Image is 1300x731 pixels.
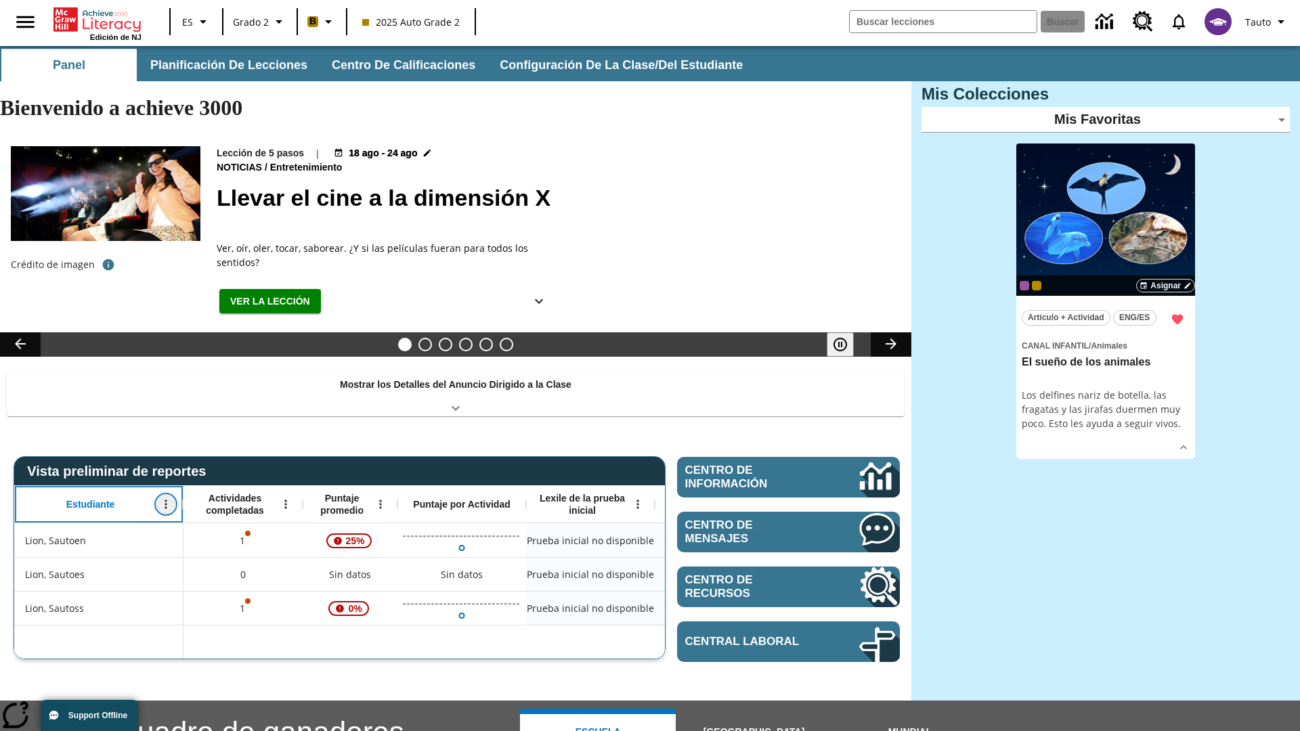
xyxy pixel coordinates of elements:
h3: Mis Colecciones [922,85,1290,104]
img: avatar image [1205,8,1232,35]
span: Noticias [217,160,265,175]
p: 1 [238,533,248,548]
span: Grado 2 [233,15,269,29]
span: Prueba inicial no disponible, Lion, Sautoss [527,601,654,615]
a: Portada [53,6,142,33]
span: B [309,13,316,30]
div: 1, Es posible que sea inválido el puntaje de una o más actividades., Lion, Sautoen [183,523,303,557]
span: | [315,146,320,160]
div: Sin datos, Lion, Sautoes [655,557,783,591]
span: Artículo + Actividad [1028,311,1104,325]
span: 18 ago - 24 ago [349,146,417,160]
span: Central laboral [685,635,819,648]
span: Puntaje promedio [309,492,374,516]
span: Lion, Sautoen [25,533,86,548]
button: Diapositiva 4 ¿Los autos del futuro? [459,338,473,351]
button: Support Offline [41,700,138,731]
h2: Llevar el cine a la dimensión X [217,181,895,215]
button: Diapositiva 3 Modas que pasaron de moda [439,338,452,351]
p: Crédito de imagen [11,258,95,271]
button: Abrir menú [370,494,391,514]
button: Lenguaje: ES, Selecciona un idioma [175,9,218,34]
button: Diapositiva 1 Llevar el cine a la dimensión X [398,338,412,351]
div: Sin datos, Lion, Sautoes [303,557,397,591]
div: , 25%, ¡Atención! La puntuación media de 25% correspondiente al primer intento de este estudiante... [303,523,397,557]
span: Tauto [1245,15,1271,29]
button: Abrir menú [156,494,176,514]
span: Edición de NJ [90,33,142,41]
button: Escoja un nuevo avatar [1196,4,1240,39]
div: Portada [53,5,142,41]
div: Los delfines nariz de botella, las fragatas y las jirafas duermen muy poco. Esto les ayuda a segu... [1022,388,1190,430]
button: Grado: Grado 2, Elige un grado [227,9,292,34]
span: Lion, Sautoes [25,567,85,581]
div: New 2025 class [1032,281,1041,290]
span: Prueba inicial no disponible, Lion, Sautoes [527,567,654,581]
button: Crédito de foto: The Asahi Shimbun vía Getty Images [95,252,122,277]
span: 25% [341,529,370,553]
body: Máximo 600 caracteres Presiona Escape para desactivar la barra de herramientas Presiona Alt + F10... [11,11,192,26]
span: Lexile de la prueba inicial [533,492,632,516]
div: Mis Favoritas [922,107,1290,133]
button: Boost El color de la clase es anaranjado claro. Cambiar el color de la clase. [302,9,342,34]
button: Pausar [827,332,854,357]
p: 1 [238,601,248,615]
span: Estudiante [66,498,115,510]
span: Animales [1091,341,1127,351]
span: Actividades completadas [190,492,280,516]
button: Artículo + Actividad [1022,310,1110,326]
div: Ver, oír, oler, tocar, saborear. ¿Y si las películas fueran para todos los sentidos? [217,241,555,269]
span: Entretenimiento [270,160,345,175]
button: Remover de Favoritas [1165,307,1190,332]
button: Ver más [1173,437,1194,458]
div: OL 2025 Auto Grade 3 [1020,281,1029,290]
span: ES [182,15,193,29]
div: Mostrar los Detalles del Anuncio Dirigido a la Clase [7,370,905,416]
p: Mostrar los Detalles del Anuncio Dirigido a la Clase [340,378,571,392]
span: Sin datos [322,560,378,588]
button: Asignar Elegir fechas [1136,279,1195,292]
a: Centro de mensajes [677,512,900,552]
a: Centro de recursos, Se abrirá en una pestaña nueva. [677,567,900,607]
a: Notificaciones [1161,4,1196,39]
button: Ver más [525,289,552,314]
button: Abrir menú [628,494,648,514]
button: Panel [1,49,137,81]
div: 0, Lion, Sautoes [183,557,303,591]
span: 0 [240,567,246,581]
span: Centro de mensajes [685,518,819,546]
button: 18 ago - 24 ago Elegir fechas [331,146,435,160]
div: Sin datos, Lion, Sautoes [434,561,490,588]
button: Carrusel de lecciones, seguir [871,332,911,357]
div: lesson details [1016,143,1195,460]
a: Centro de recursos, Se abrirá en una pestaña nueva. [1125,3,1161,40]
span: / [265,162,267,173]
button: Ver la lección [219,289,321,314]
button: Abrir el menú lateral [5,2,45,42]
button: Centro de calificaciones [321,49,486,81]
button: Diapositiva 2 ¿Lo quieres con papas fritas? [418,338,432,351]
span: Puntaje por Actividad [413,498,510,510]
span: Tema: Canal Infantil/Animales [1022,338,1190,353]
a: Central laboral [677,621,900,662]
span: Centro de información [685,464,813,491]
button: Diapositiva 6 Una idea, mucho trabajo [500,338,513,351]
span: 0% [343,596,367,621]
input: Buscar campo [850,11,1037,32]
span: 2025 Auto Grade 2 [362,15,460,29]
span: / [1089,341,1091,351]
div: Sin datos, Lion, Sautoen [655,523,783,557]
button: Diapositiva 5 ¿Cuál es la gran idea? [479,338,493,351]
div: 1, Es posible que sea inválido el puntaje de una o más actividades., Lion, Sautoss [183,591,303,625]
div: , 0%, ¡Atención! La puntuación media de 0% correspondiente al primer intento de este estudiante d... [303,591,397,625]
div: Pausar [827,332,867,357]
span: ENG/ES [1119,311,1150,325]
div: Sin datos, Lion, Sautoss [655,591,783,625]
span: Support Offline [68,711,127,720]
span: Asignar [1150,280,1181,292]
button: ENG/ES [1113,310,1156,326]
span: Lion, Sautoss [25,601,84,615]
span: Vista preliminar de reportes [27,464,213,479]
